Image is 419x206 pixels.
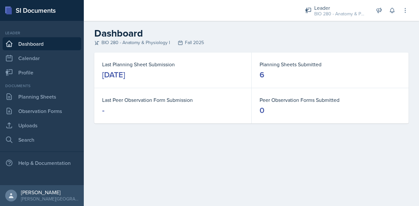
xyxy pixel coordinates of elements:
dt: Planning Sheets Submitted [260,60,401,68]
div: 6 [260,70,264,80]
a: Dashboard [3,37,81,50]
div: BIO 280 - Anatomy & Physiology I Fall 2025 [94,39,409,46]
dt: Last Peer Observation Form Submission [102,96,244,104]
a: Calendar [3,52,81,65]
div: - [102,105,104,116]
div: Leader [3,30,81,36]
a: Profile [3,66,81,79]
h2: Dashboard [94,27,409,39]
div: BIO 280 - Anatomy & Physiology I / Fall 2025 [314,10,367,17]
div: Leader [314,4,367,12]
div: [PERSON_NAME][GEOGRAPHIC_DATA] [21,196,79,202]
dt: Last Planning Sheet Submission [102,60,244,68]
div: [DATE] [102,70,125,80]
div: [PERSON_NAME] [21,189,79,196]
div: Help & Documentation [3,156,81,169]
dt: Peer Observation Forms Submitted [260,96,401,104]
a: Planning Sheets [3,90,81,103]
div: 0 [260,105,264,116]
a: Uploads [3,119,81,132]
a: Observation Forms [3,104,81,118]
div: Documents [3,83,81,89]
a: Search [3,133,81,146]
